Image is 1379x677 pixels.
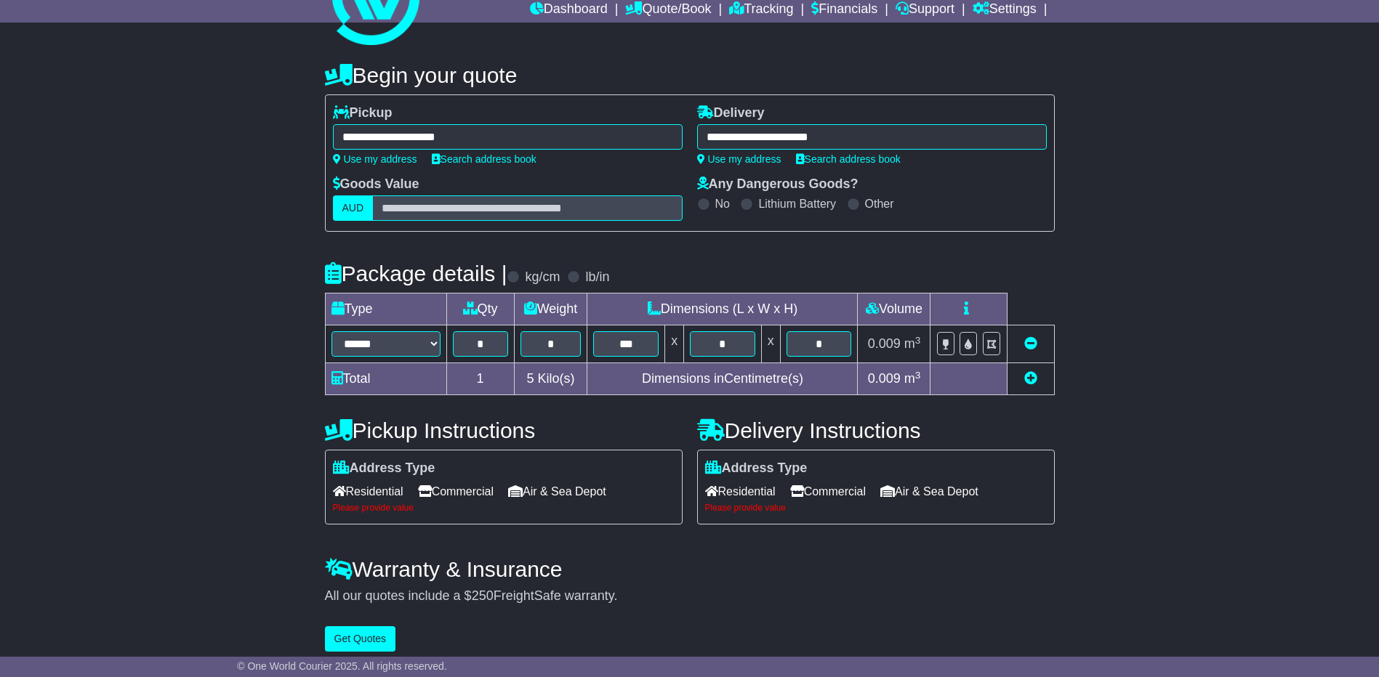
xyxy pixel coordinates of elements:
h4: Pickup Instructions [325,418,683,442]
label: Any Dangerous Goods? [697,177,859,192]
td: x [665,325,684,363]
span: m [904,336,921,351]
td: Weight [514,293,587,325]
span: 0.009 [868,336,901,351]
span: Residential [333,480,403,503]
h4: Begin your quote [325,63,1055,87]
a: Search address book [432,153,536,165]
span: 0.009 [868,371,901,386]
span: 5 [526,371,534,386]
a: Add new item [1024,371,1037,386]
td: Volume [858,293,930,325]
label: kg/cm [525,269,560,285]
span: © One World Courier 2025. All rights reserved. [237,660,447,672]
span: Air & Sea Depot [508,480,606,503]
h4: Warranty & Insurance [325,557,1055,581]
h4: Package details | [325,262,507,285]
label: No [715,197,730,211]
h4: Delivery Instructions [697,418,1055,442]
label: Goods Value [333,177,419,192]
sup: 3 [915,370,921,381]
div: Please provide value [333,503,675,513]
span: m [904,371,921,386]
td: Kilo(s) [514,363,587,395]
span: Commercial [418,480,494,503]
label: Other [865,197,894,211]
label: Delivery [697,105,765,121]
label: Address Type [333,461,435,477]
label: lb/in [585,269,609,285]
td: Dimensions (L x W x H) [587,293,858,325]
td: 1 [446,363,514,395]
label: Pickup [333,105,393,121]
span: Residential [705,480,776,503]
span: 250 [472,588,494,603]
a: Remove this item [1024,336,1037,351]
span: Commercial [790,480,866,503]
label: AUD [333,195,374,221]
a: Search address book [796,153,901,165]
label: Address Type [705,461,808,477]
button: Get Quotes [325,626,396,652]
div: Please provide value [705,503,1047,513]
span: Air & Sea Depot [880,480,978,503]
a: Use my address [697,153,781,165]
td: Qty [446,293,514,325]
div: All our quotes include a $ FreightSafe warranty. [325,588,1055,604]
label: Lithium Battery [758,197,836,211]
td: x [761,325,780,363]
td: Dimensions in Centimetre(s) [587,363,858,395]
td: Total [325,363,446,395]
td: Type [325,293,446,325]
a: Use my address [333,153,417,165]
sup: 3 [915,335,921,346]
